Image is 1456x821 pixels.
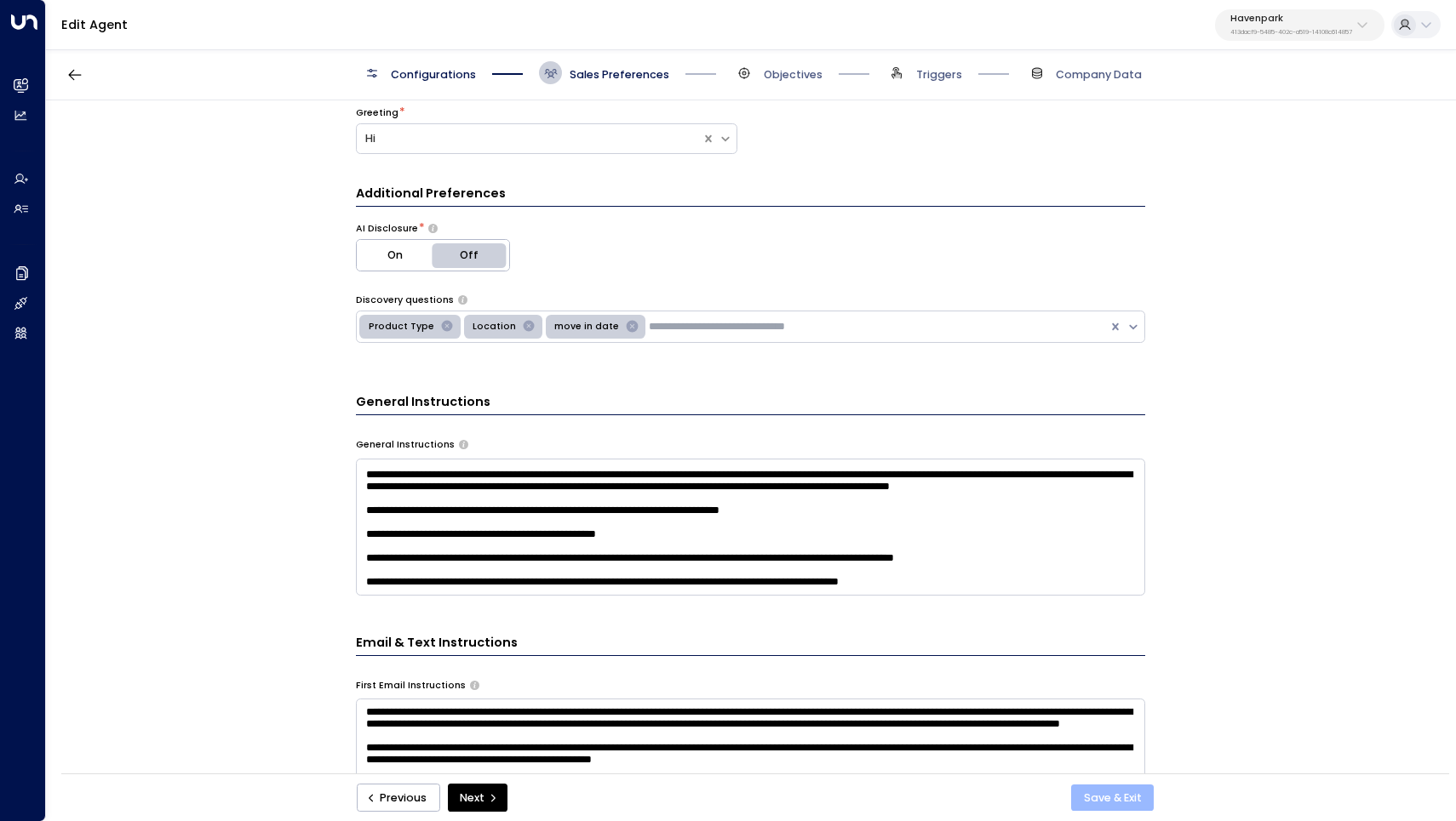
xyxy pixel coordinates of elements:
button: Previous [357,784,440,812]
button: Select the types of questions the agent should use to engage leads in initial emails. These help ... [458,295,467,305]
button: Save & Exit [1071,784,1154,812]
p: 413dacf9-5485-402c-a519-14108c614857 [1230,29,1352,36]
h3: General Instructions [356,393,1145,415]
label: General Instructions [356,438,455,452]
div: Location [467,317,519,336]
div: move in date [549,317,622,336]
a: Edit Agent [61,16,128,33]
div: Remove Product Type [437,317,457,336]
div: Platform [356,239,510,271]
label: First Email Instructions [356,679,466,693]
div: Remove Location [519,317,539,336]
span: Configurations [391,67,476,83]
h3: Email & Text Instructions [356,634,1145,656]
div: Remove move in date [622,317,642,336]
h3: Additional Preferences [356,185,1145,207]
button: Choose whether the agent should proactively disclose its AI nature in communications or only reve... [428,224,438,234]
div: Product Type [364,317,437,336]
div: Hi [365,131,693,147]
button: Off [433,240,509,271]
span: Company Data [1056,67,1142,83]
label: Discovery questions [356,294,454,307]
p: Havenpark [1230,14,1352,24]
label: Greeting [356,106,398,120]
span: Objectives [764,67,823,83]
button: Havenpark413dacf9-5485-402c-a519-14108c614857 [1215,9,1384,41]
span: Sales Preferences [570,67,669,83]
button: Next [448,784,507,812]
span: Triggers [916,67,962,83]
button: Specify instructions for the agent's first email only, such as introductory content, special offe... [470,681,479,690]
label: AI Disclosure [356,222,418,236]
button: Provide any specific instructions you want the agent to follow when responding to leads. This app... [459,440,468,449]
button: On [357,240,433,271]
